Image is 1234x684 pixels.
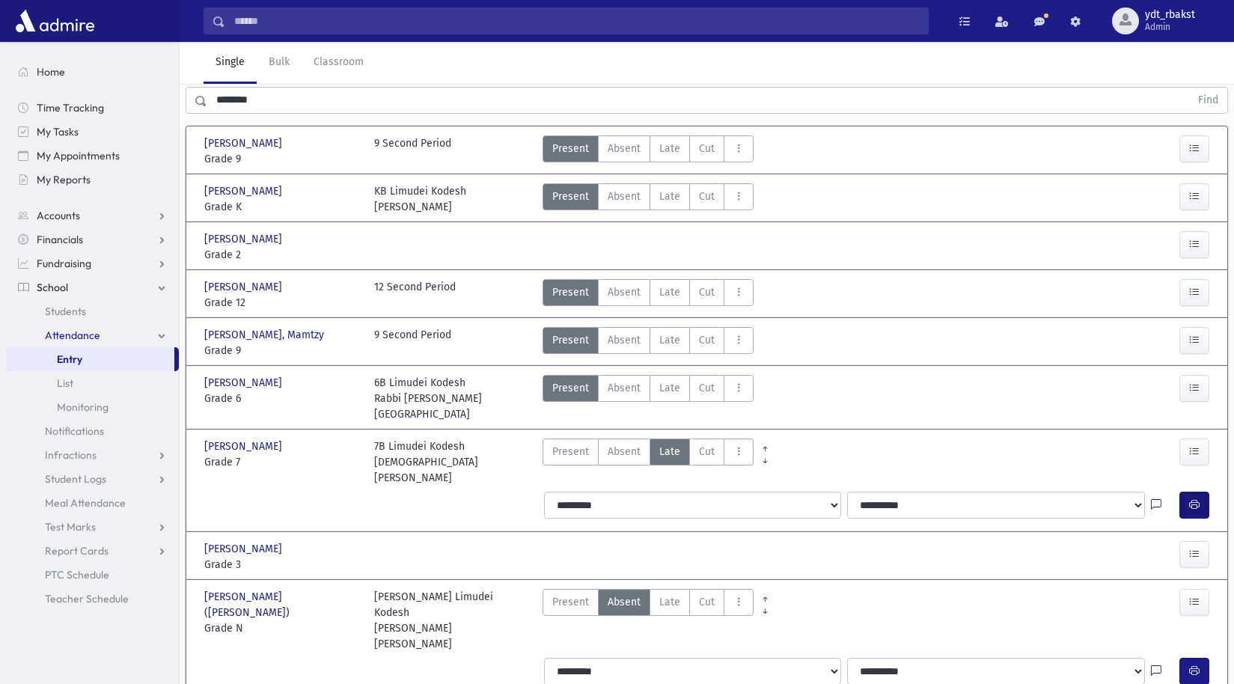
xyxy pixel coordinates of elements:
span: Grade 3 [204,557,359,572]
span: Grade 12 [204,295,359,311]
span: Present [552,332,589,348]
span: Grade 7 [204,454,359,470]
span: Grade 2 [204,247,359,263]
span: Absent [608,141,641,156]
span: Cut [699,189,715,204]
span: [PERSON_NAME], Mamtzy [204,327,327,343]
a: School [6,275,179,299]
a: Time Tracking [6,96,179,120]
span: [PERSON_NAME] [204,135,285,151]
span: [PERSON_NAME] [204,375,285,391]
span: List [57,376,73,390]
a: Infractions [6,443,179,467]
span: Time Tracking [37,101,104,114]
div: 6B Limudei Kodesh Rabbi [PERSON_NAME][GEOGRAPHIC_DATA] [374,375,529,422]
span: Absent [608,284,641,300]
span: [PERSON_NAME] [204,439,285,454]
span: Cut [699,444,715,459]
div: AttTypes [543,135,754,167]
span: Absent [608,332,641,348]
span: Present [552,284,589,300]
a: Notifications [6,419,179,443]
div: AttTypes [543,279,754,311]
span: [PERSON_NAME] [204,279,285,295]
span: Grade 9 [204,151,359,167]
span: Late [659,594,680,610]
span: Grade 6 [204,391,359,406]
a: My Reports [6,168,179,192]
a: Entry [6,347,174,371]
span: Notifications [45,424,104,438]
a: Teacher Schedule [6,587,179,611]
span: Absent [608,189,641,204]
span: Late [659,332,680,348]
span: PTC Schedule [45,568,109,581]
span: [PERSON_NAME] [204,541,285,557]
span: Financials [37,233,83,246]
div: KB Limudei Kodesh [PERSON_NAME] [374,183,466,215]
span: [PERSON_NAME] [204,231,285,247]
span: Present [552,444,589,459]
div: 12 Second Period [374,279,456,311]
span: Meal Attendance [45,496,126,510]
span: Grade K [204,199,359,215]
span: Test Marks [45,520,96,534]
span: Present [552,380,589,396]
div: 9 Second Period [374,327,451,358]
a: My Tasks [6,120,179,144]
span: Report Cards [45,544,109,558]
a: PTC Schedule [6,563,179,587]
span: Present [552,594,589,610]
span: Students [45,305,86,318]
span: Home [37,65,65,79]
a: Single [204,42,257,84]
span: ydt_rbakst [1145,9,1195,21]
span: My Tasks [37,125,79,138]
a: Fundraising [6,251,179,275]
a: Attendance [6,323,179,347]
div: 7B Limudei Kodesh [DEMOGRAPHIC_DATA][PERSON_NAME] [374,439,529,486]
div: AttTypes [543,375,754,422]
span: Cut [699,284,715,300]
a: Classroom [302,42,376,84]
span: Cut [699,594,715,610]
span: Student Logs [45,472,106,486]
input: Search [225,7,928,34]
span: Entry [57,352,82,366]
span: Late [659,141,680,156]
div: AttTypes [543,589,754,652]
img: AdmirePro [12,6,98,36]
span: Fundraising [37,257,91,270]
span: School [37,281,68,294]
span: Late [659,444,680,459]
a: Financials [6,228,179,251]
div: [PERSON_NAME] Limudei Kodesh [PERSON_NAME] [PERSON_NAME] [374,589,529,652]
a: Bulk [257,42,302,84]
span: Admin [1145,21,1195,33]
span: [PERSON_NAME] [204,183,285,199]
a: Students [6,299,179,323]
a: Home [6,60,179,84]
span: Attendance [45,329,100,342]
a: Test Marks [6,515,179,539]
a: Student Logs [6,467,179,491]
span: Present [552,141,589,156]
span: Absent [608,444,641,459]
div: AttTypes [543,327,754,358]
span: Monitoring [57,400,109,414]
span: Absent [608,594,641,610]
div: AttTypes [543,439,754,486]
a: My Appointments [6,144,179,168]
span: Teacher Schedule [45,592,129,605]
a: Accounts [6,204,179,228]
span: Cut [699,141,715,156]
span: Late [659,284,680,300]
span: Accounts [37,209,80,222]
span: Grade 9 [204,343,359,358]
span: [PERSON_NAME] ([PERSON_NAME]) [204,589,359,620]
div: 9 Second Period [374,135,451,167]
span: Infractions [45,448,97,462]
a: Meal Attendance [6,491,179,515]
div: AttTypes [543,183,754,215]
span: My Reports [37,173,91,186]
